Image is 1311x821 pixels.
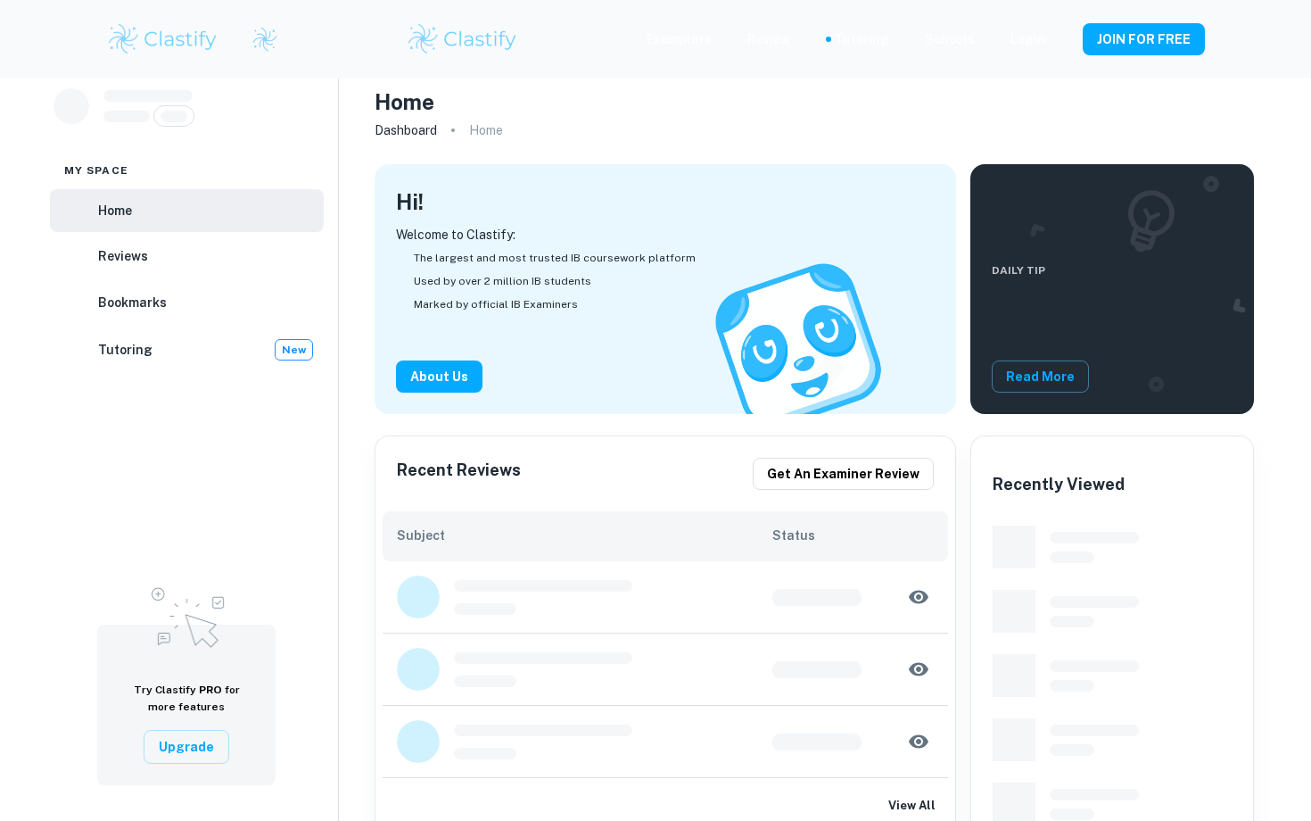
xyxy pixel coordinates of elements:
img: Clastify logo [406,21,519,57]
p: Home [469,120,503,140]
h6: Try Clastify for more features [119,682,254,716]
a: Reviews [50,236,324,278]
span: Used by over 2 million IB students [414,273,591,289]
p: Welcome to Clastify: [396,225,935,245]
span: Daily Tip [992,262,1089,278]
h6: Status [772,526,934,545]
p: Review [747,29,790,49]
h6: Recent Reviews [397,458,521,490]
span: My space [64,162,128,178]
a: Bookmarks [50,281,324,324]
button: Get an examiner review [753,458,934,490]
a: Clastify logo [241,26,278,53]
button: Help and Feedback [1060,35,1068,44]
h6: Subject [397,526,773,545]
span: Marked by official IB Examiners [414,296,578,312]
a: Login [1010,29,1045,49]
h6: Reviews [98,246,148,266]
button: Upgrade [144,730,229,764]
span: The largest and most trusted IB coursework platform [414,250,696,266]
h6: Bookmarks [98,293,167,312]
img: Upgrade to Pro [142,576,231,653]
img: Clastify logo [251,26,278,53]
h6: Home [98,201,132,220]
h4: Hi ! [396,186,424,218]
button: View All [884,792,941,819]
a: Home [50,189,324,232]
button: About Us [396,361,482,393]
button: JOIN FOR FREE [1083,23,1205,55]
a: Tutoring [835,29,889,49]
h6: Recently Viewed [993,472,1125,497]
button: Read More [992,361,1089,393]
img: Clastify logo [106,21,219,57]
span: New [276,342,312,358]
span: PRO [199,684,222,696]
p: Exemplars [647,29,712,49]
h4: Home [375,86,434,118]
h6: Tutoring [98,340,153,360]
a: TutoringNew [50,328,324,372]
a: Dashboard [375,118,437,143]
a: Schools [925,29,975,49]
